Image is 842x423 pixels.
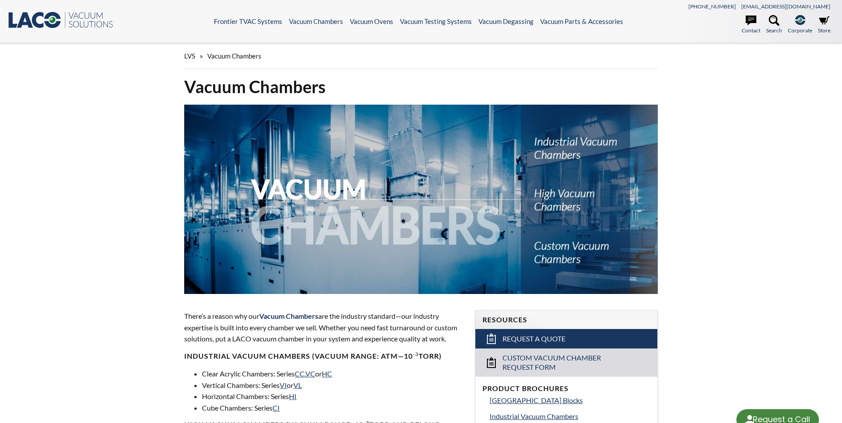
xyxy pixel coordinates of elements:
a: Custom Vacuum Chamber Request Form [475,349,657,376]
a: Search [766,15,782,35]
h4: Industrial Vacuum Chambers (vacuum range: atm—10 Torr) [184,352,464,361]
span: [GEOGRAPHIC_DATA] Blocks [490,396,583,404]
a: [EMAIL_ADDRESS][DOMAIN_NAME] [741,3,830,10]
span: Industrial Vacuum Chambers [490,412,578,420]
sup: -3 [413,351,419,357]
div: » [184,43,657,69]
p: There’s a reason why our are the industry standard—our industry expertise is built into every cha... [184,310,464,345]
span: Vacuum Chambers [207,52,261,60]
a: Industrial Vacuum Chambers [490,411,650,422]
span: Request a Quote [502,334,565,344]
li: Vertical Chambers: Series or [202,380,464,391]
span: LVS [184,52,195,60]
a: VI [280,381,287,389]
a: VL [293,381,302,389]
a: HC [322,369,332,378]
li: Horizontal Chambers: Series [202,391,464,402]
a: Vacuum Chambers [289,17,343,25]
a: CI [273,403,280,412]
a: Contact [742,15,760,35]
span: Corporate [788,26,812,35]
span: Vacuum Chambers [259,312,318,320]
a: Vacuum Degassing [478,17,534,25]
a: [PHONE_NUMBER] [688,3,736,10]
a: Vacuum Ovens [350,17,393,25]
span: Custom Vacuum Chamber Request Form [502,353,631,372]
img: Vacuum Chambers [184,105,657,294]
a: Vacuum Testing Systems [400,17,472,25]
li: Cube Chambers: Series [202,402,464,414]
a: Vacuum Parts & Accessories [540,17,623,25]
li: Clear Acrylic Chambers: Series , or [202,368,464,380]
a: CC [295,369,304,378]
a: [GEOGRAPHIC_DATA] Blocks [490,395,650,406]
h4: Resources [482,315,650,325]
a: Store [818,15,830,35]
a: Frontier TVAC Systems [214,17,282,25]
a: VC [305,369,315,378]
a: Request a Quote [475,329,657,349]
a: HI [289,392,296,400]
h4: Product Brochures [482,384,650,393]
h1: Vacuum Chambers [184,76,657,98]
